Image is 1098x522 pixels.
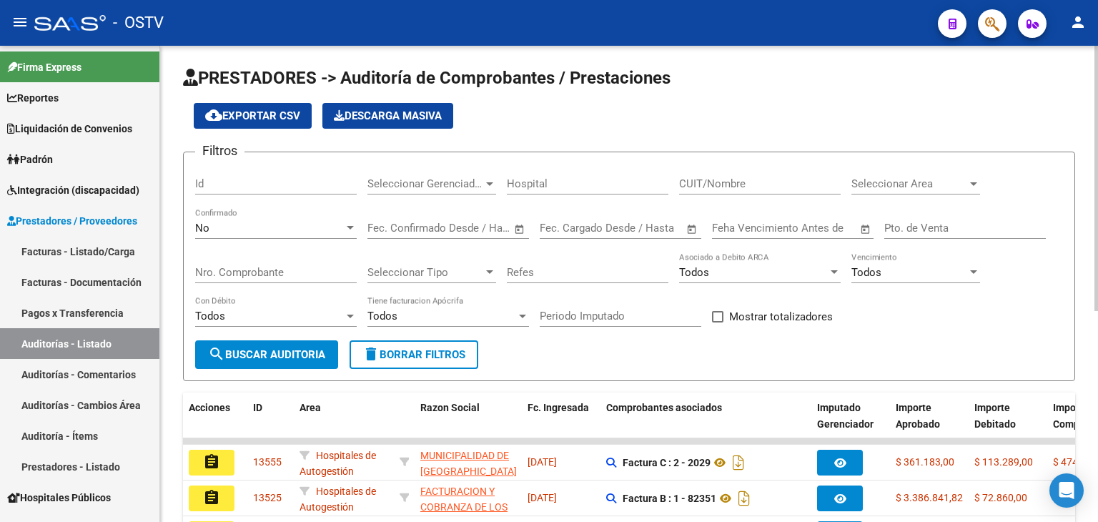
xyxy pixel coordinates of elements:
span: - OSTV [113,7,164,39]
datatable-header-cell: Importe Aprobado [890,393,969,455]
strong: Factura C : 2 - 2029 [623,457,711,468]
datatable-header-cell: Importe Debitado [969,393,1047,455]
input: End date [427,222,496,235]
div: - 33685075259 [420,448,516,478]
span: Prestadores / Proveedores [7,213,137,229]
span: Imputado Gerenciador [817,402,874,430]
span: Todos [367,310,397,322]
mat-icon: assignment [203,489,220,506]
datatable-header-cell: Acciones [183,393,247,455]
datatable-header-cell: Fc. Ingresada [522,393,600,455]
datatable-header-cell: Area [294,393,394,455]
span: Hospitales de Autogestión [300,486,376,513]
button: Open calendar [684,221,701,237]
span: Buscar Auditoria [208,348,325,361]
input: Start date [367,222,414,235]
span: Todos [195,310,225,322]
span: $ 113.289,00 [974,456,1033,468]
span: Todos [851,266,881,279]
span: Seleccionar Area [851,177,967,190]
span: Reportes [7,90,59,106]
span: $ 72.860,00 [974,492,1027,503]
span: Comprobantes asociados [606,402,722,413]
span: Firma Express [7,59,81,75]
span: Hospitales de Autogestión [300,450,376,478]
span: Descarga Masiva [334,109,442,122]
span: Exportar CSV [205,109,300,122]
span: Seleccionar Gerenciador [367,177,483,190]
span: Importe Aprobado [896,402,940,430]
app-download-masive: Descarga masiva de comprobantes (adjuntos) [322,103,453,129]
span: Area [300,402,321,413]
datatable-header-cell: ID [247,393,294,455]
button: Open calendar [858,221,874,237]
button: Open calendar [512,221,528,237]
span: 13525 [253,492,282,503]
mat-icon: assignment [203,453,220,471]
span: ID [253,402,262,413]
span: [DATE] [528,456,557,468]
button: Buscar Auditoria [195,340,338,369]
input: End date [599,222,668,235]
h3: Filtros [195,141,244,161]
strong: Factura B : 1 - 82351 [623,493,716,504]
span: 13555 [253,456,282,468]
mat-icon: person [1069,14,1087,31]
datatable-header-cell: Razon Social [415,393,522,455]
datatable-header-cell: Comprobantes asociados [600,393,811,455]
span: Padrón [7,152,53,167]
span: Borrar Filtros [362,348,465,361]
span: Todos [679,266,709,279]
mat-icon: menu [11,14,29,31]
span: No [195,222,209,235]
mat-icon: cloud_download [205,107,222,124]
i: Descargar documento [735,487,753,510]
span: Hospitales Públicos [7,490,111,506]
input: Start date [540,222,586,235]
span: Liquidación de Convenios [7,121,132,137]
div: Open Intercom Messenger [1049,473,1084,508]
span: Mostrar totalizadores [729,308,833,325]
mat-icon: delete [362,345,380,363]
span: MUNICIPALIDAD DE [GEOGRAPHIC_DATA] [420,450,517,478]
span: Acciones [189,402,230,413]
datatable-header-cell: Imputado Gerenciador [811,393,890,455]
span: Integración (discapacidad) [7,182,139,198]
i: Descargar documento [729,451,748,474]
mat-icon: search [208,345,225,363]
span: [DATE] [528,492,557,503]
span: $ 361.183,00 [896,456,954,468]
button: Borrar Filtros [350,340,478,369]
span: Seleccionar Tipo [367,266,483,279]
span: Fc. Ingresada [528,402,589,413]
button: Descarga Masiva [322,103,453,129]
span: PRESTADORES -> Auditoría de Comprobantes / Prestaciones [183,68,671,88]
button: Exportar CSV [194,103,312,129]
span: $ 3.386.841,82 [896,492,963,503]
div: - 30715497456 [420,483,516,513]
span: Razon Social [420,402,480,413]
span: Importe Debitado [974,402,1016,430]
